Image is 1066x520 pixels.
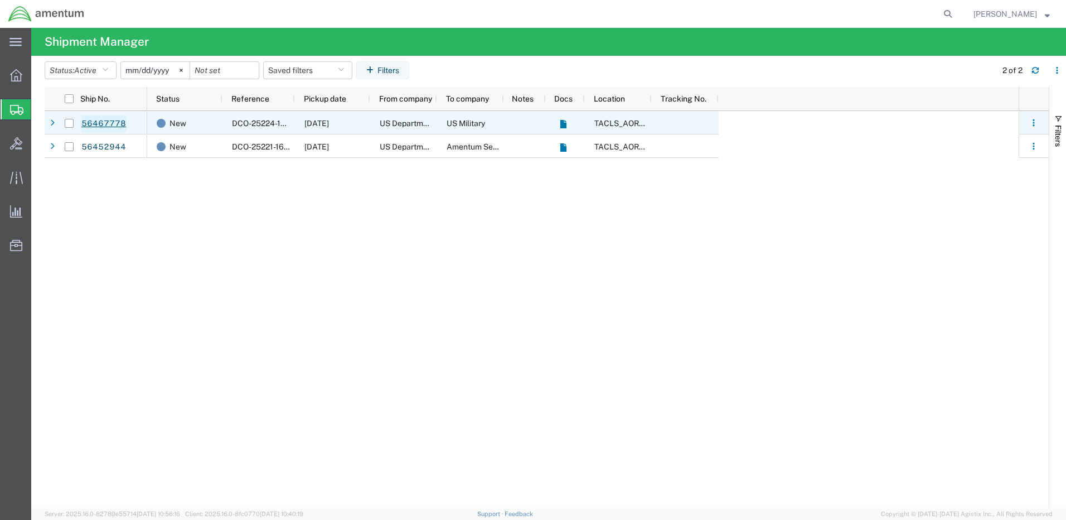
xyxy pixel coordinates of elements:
span: From company [379,94,432,103]
input: Not set [190,62,259,79]
span: New [169,112,186,135]
button: Saved filters [263,61,352,79]
span: Brandon Moore [973,8,1037,20]
button: [PERSON_NAME] [973,7,1050,21]
span: Reference [231,94,269,103]
span: TACLS_AOR14-Djibouti. Africa [594,142,813,151]
span: 08/12/2025 [304,119,329,128]
span: Pickup date [304,94,346,103]
span: Amentum Services, Inc. [447,142,530,151]
a: Feedback [505,511,533,517]
a: 56452944 [81,138,127,156]
img: logo [8,6,85,22]
span: [DATE] 10:40:19 [260,511,303,517]
span: Client: 2025.16.0-8fc0770 [185,511,303,517]
span: Server: 2025.16.0-82789e55714 [45,511,180,517]
h4: Shipment Manager [45,28,149,56]
span: Docs [554,94,573,103]
span: DCO-25221-166618 [232,142,302,151]
span: Filters [1054,125,1063,147]
span: New [169,135,186,158]
a: Support [477,511,505,517]
span: To company [446,94,489,103]
span: Location [594,94,625,103]
span: Status [156,94,180,103]
span: US Military [447,119,485,128]
input: Not set [121,62,190,79]
span: Tracking No. [661,94,706,103]
span: 08/09/2025 [304,142,329,151]
span: Copyright © [DATE]-[DATE] Agistix Inc., All Rights Reserved [881,509,1053,519]
span: [DATE] 10:56:16 [137,511,180,517]
span: US Department of Defense [380,142,477,151]
span: Active [74,66,96,75]
button: Status:Active [45,61,117,79]
div: 2 of 2 [1002,65,1023,76]
span: Ship No. [80,94,110,103]
span: Notes [512,94,534,103]
a: 56467778 [81,115,127,133]
span: DCO-25224-166670 [232,119,305,128]
span: US Department of Defense [380,119,477,128]
button: Filters [356,61,409,79]
span: TACLS_AOR14-Djibouti. Africa [594,119,813,128]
